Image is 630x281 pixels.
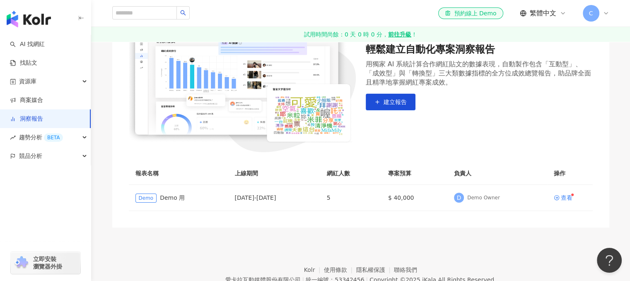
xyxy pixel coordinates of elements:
[135,194,157,203] span: Demo
[561,195,572,201] div: 查看
[13,256,29,269] img: chrome extension
[135,193,222,203] div: Demo 用
[457,193,461,202] span: D
[356,266,394,273] a: 隱私權保護
[366,94,415,110] button: 建立報告
[10,115,43,123] a: 洞察報告
[10,59,37,67] a: 找貼文
[447,162,547,185] th: 負責人
[366,60,593,87] div: 用獨家 AI 系統計算合作網紅貼文的數據表現，自動製作包含「互動型」、「成效型」與「轉換型」三大類數據指標的全方位成效總覽報告，助品牌全面且精準地掌握網紅專案成效。
[394,266,417,273] a: 聯絡我們
[228,162,320,185] th: 上線期間
[445,9,496,17] div: 預約線上 Demo
[44,133,63,142] div: BETA
[320,162,381,185] th: 網紅人數
[381,162,447,185] th: 專案預算
[530,9,556,18] span: 繁體中文
[388,30,411,39] strong: 前往升級
[33,255,62,270] span: 立即安裝 瀏覽器外掛
[10,135,16,140] span: rise
[324,266,356,273] a: 使用條款
[554,195,572,201] a: 查看
[438,7,503,19] a: 預約線上 Demo
[19,147,42,165] span: 競品分析
[304,266,324,273] a: Kolr
[19,128,63,147] span: 趨勢分析
[235,193,314,202] div: [DATE] - [DATE]
[10,96,43,104] a: 商案媒合
[11,252,80,274] a: chrome extension立即安裝 瀏覽器外掛
[381,185,447,211] td: $ 40,000
[180,10,186,16] span: search
[366,43,593,57] div: 輕鬆建立自動化專案洞察報告
[467,194,500,201] div: Demo Owner
[384,99,407,105] span: 建立報告
[589,9,593,18] span: C
[10,40,45,48] a: searchAI 找網紅
[320,185,381,211] td: 5
[19,72,36,91] span: 資源庫
[129,162,228,185] th: 報表名稱
[91,27,630,42] a: 試用時間尚餘：0 天 0 時 0 分，前往升級！
[597,248,622,273] iframe: Help Scout Beacon - Open
[7,11,51,27] img: logo
[129,1,356,152] img: 輕鬆建立自動化專案洞察報告
[547,162,593,185] th: 操作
